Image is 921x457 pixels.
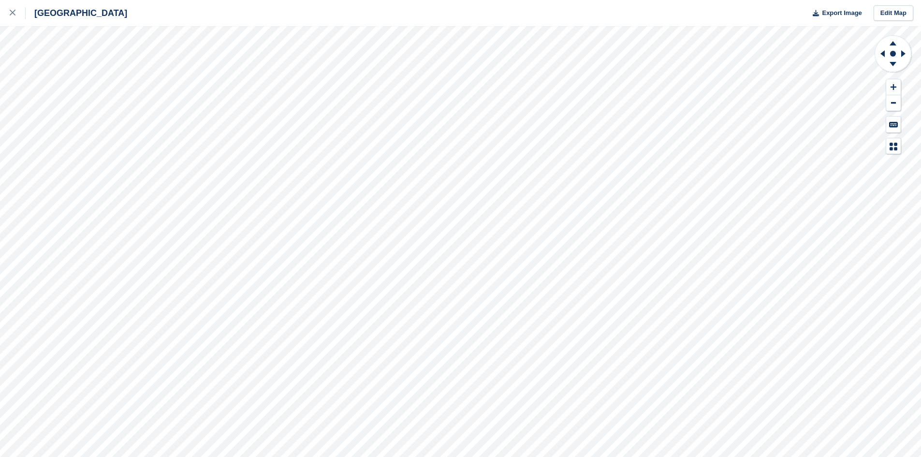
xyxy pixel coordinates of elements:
button: Export Image [807,5,862,21]
button: Zoom Out [886,95,901,111]
button: Keyboard Shortcuts [886,117,901,133]
div: [GEOGRAPHIC_DATA] [26,7,127,19]
button: Zoom In [886,79,901,95]
button: Map Legend [886,138,901,154]
span: Export Image [822,8,862,18]
a: Edit Map [874,5,913,21]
